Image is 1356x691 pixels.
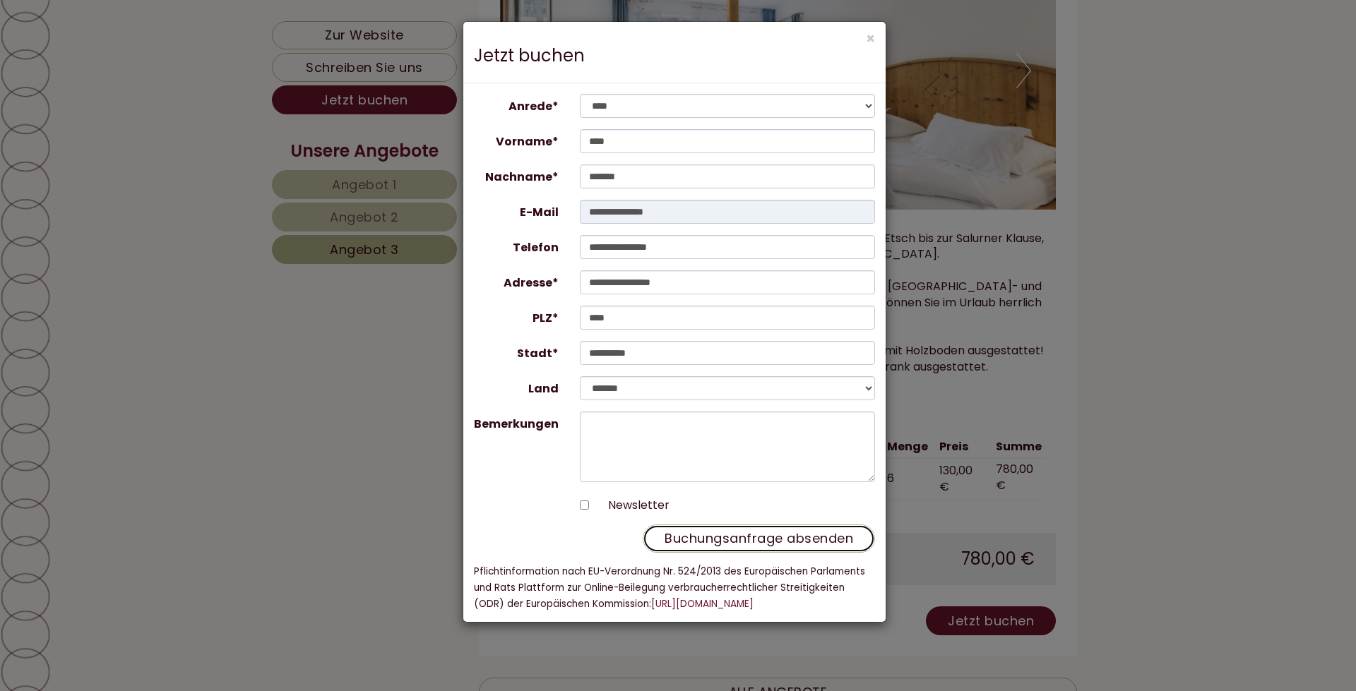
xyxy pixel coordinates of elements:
label: Anrede* [463,94,569,115]
button: Buchungsanfrage absenden [643,524,875,553]
small: Pflichtinformation nach EU-Verordnung Nr. 524/2013 des Europäischen Parlaments und Rats Plattform... [474,565,865,611]
label: E-Mail [463,200,569,221]
label: Nachname* [463,164,569,186]
div: Dienstag [242,11,315,34]
label: Adresse* [463,270,569,292]
button: × [866,31,875,46]
h3: Jetzt buchen [474,47,875,65]
small: 19:22 [21,71,245,81]
label: Vorname* [463,129,569,150]
label: Bemerkungen [463,411,569,433]
div: Guten Tag, wie können wir Ihnen helfen? [11,41,252,84]
a: [URL][DOMAIN_NAME] [651,597,754,611]
button: Senden [463,368,557,397]
label: Stadt* [463,341,569,362]
label: Newsletter [594,498,670,514]
label: Land [463,376,569,397]
label: Telefon [463,235,569,256]
div: Hotel Tenz [21,44,245,55]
